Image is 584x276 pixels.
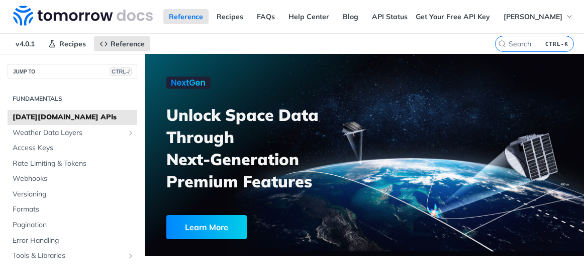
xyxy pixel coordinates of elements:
kbd: CTRL-K [543,39,571,49]
h2: Fundamentals [8,94,137,103]
span: Formats [13,204,135,215]
span: v4.0.1 [10,36,40,51]
button: Show subpages for Tools & Libraries [127,252,135,260]
button: JUMP TOCTRL-/ [8,64,137,79]
span: [PERSON_NAME] [504,12,562,21]
span: Webhooks [13,174,135,184]
span: Versioning [13,189,135,199]
a: Webhooks [8,171,137,186]
span: Weather Data Layers [13,128,124,138]
svg: Search [498,40,506,48]
h3: Unlock Space Data Through Next-Generation Premium Features [166,104,375,192]
span: Access Keys [13,143,135,153]
div: Learn More [166,215,247,239]
a: Blog [337,9,364,24]
a: Tools & LibrariesShow subpages for Tools & Libraries [8,248,137,263]
a: Reference [94,36,150,51]
span: CTRL-/ [110,67,132,76]
span: Error Handling [13,236,135,246]
button: Show subpages for Weather Data Layers [127,129,135,137]
img: Tomorrow.io Weather API Docs [13,6,153,26]
img: NextGen [166,77,211,89]
a: Pagination [8,218,137,233]
span: Tools & Libraries [13,251,124,261]
a: Learn More [166,215,333,239]
a: Error Handling [8,233,137,248]
a: Reference [163,9,209,24]
a: API Status [366,9,413,24]
span: Reference [111,39,145,48]
a: Rate Limiting & Tokens [8,156,137,171]
a: Recipes [43,36,91,51]
span: [DATE][DOMAIN_NAME] APIs [13,112,135,122]
a: Help Center [283,9,335,24]
a: Weather Data LayersShow subpages for Weather Data Layers [8,125,137,141]
a: Formats [8,202,137,217]
a: Get Your Free API Key [410,9,496,24]
button: [PERSON_NAME] [498,9,579,24]
a: Recipes [211,9,249,24]
a: FAQs [251,9,280,24]
span: Pagination [13,220,135,230]
a: [DATE][DOMAIN_NAME] APIs [8,110,137,125]
a: Versioning [8,187,137,202]
a: Access Keys [8,141,137,156]
span: Recipes [59,39,86,48]
span: Rate Limiting & Tokens [13,159,135,169]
